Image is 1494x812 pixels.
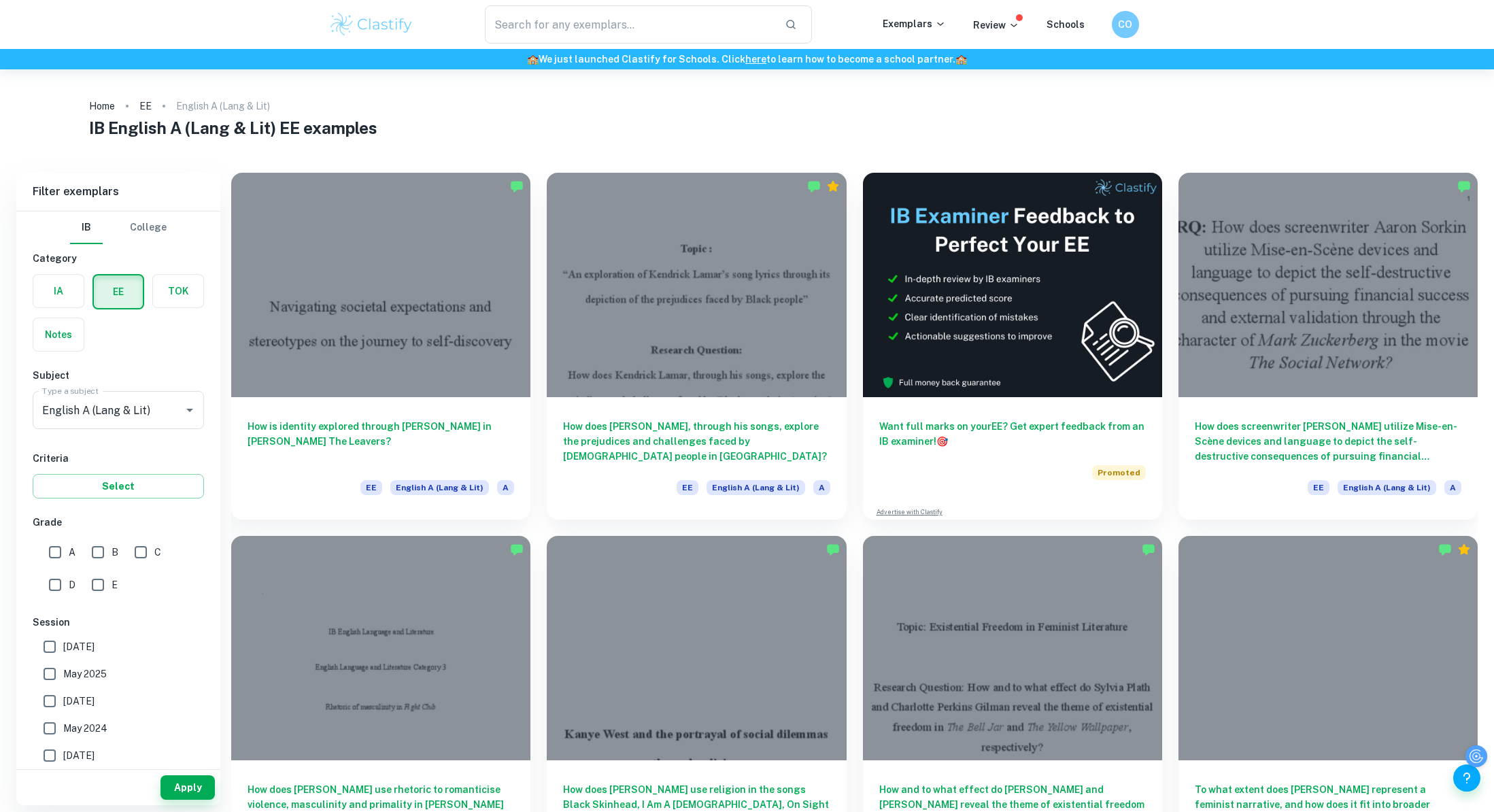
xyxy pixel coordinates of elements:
[1308,480,1329,495] span: EE
[1195,419,1461,464] h6: How does screenwriter [PERSON_NAME] utilize Mise-en-Scène devices and language to depict the self...
[112,577,118,592] span: E
[160,775,215,800] button: Apply
[1453,764,1480,792] button: Help and Feedback
[70,212,103,244] button: IB
[89,97,115,116] a: Home
[33,474,204,498] button: Select
[63,694,95,709] span: [DATE]
[1112,11,1139,38] button: CO
[745,54,766,65] a: here
[63,748,95,763] span: [DATE]
[180,401,199,420] button: Open
[973,18,1019,33] p: Review
[1092,465,1146,480] span: Promoted
[707,480,805,495] span: English A (Lang & Lit)
[94,275,143,308] button: EE
[1178,173,1478,520] a: How does screenwriter [PERSON_NAME] utilize Mise-en-Scène devices and language to depict the self...
[1457,543,1471,556] div: Premium
[485,5,775,44] input: Search for any exemplars...
[1047,19,1085,30] a: Schools
[231,173,530,520] a: How is identity explored through [PERSON_NAME] in [PERSON_NAME] The Leavers?EEEnglish A (Lang & L...
[89,116,1404,140] h1: IB English A (Lang & Lit) EE examples
[360,480,382,495] span: EE
[33,251,204,266] h6: Category
[248,419,514,464] h6: How is identity explored through [PERSON_NAME] in [PERSON_NAME] The Leavers?
[677,480,698,495] span: EE
[42,385,99,396] label: Type a subject
[33,515,204,530] h6: Grade
[1117,17,1133,32] h6: CO
[1338,480,1436,495] span: English A (Lang & Lit)
[879,419,1146,449] h6: Want full marks on your EE ? Get expert feedback from an IB examiner!
[112,545,118,560] span: B
[16,173,220,211] h6: Filter exemplars
[33,615,204,630] h6: Session
[826,180,840,193] div: Premium
[328,11,415,38] img: Clastify logo
[69,545,75,560] span: A
[826,543,840,556] img: Marked
[70,212,167,244] div: Filter type choice
[139,97,152,116] a: EE
[1444,480,1461,495] span: A
[63,639,95,654] span: [DATE]
[63,721,107,736] span: May 2024
[563,419,830,464] h6: How does [PERSON_NAME], through his songs, explore the prejudices and challenges faced by [DEMOGR...
[863,173,1162,397] img: Thumbnail
[510,180,524,193] img: Marked
[3,52,1491,67] h6: We just launched Clastify for Schools. Click to learn how to become a school partner.
[527,54,539,65] span: 🏫
[33,451,204,466] h6: Criteria
[176,99,270,114] p: English A (Lang & Lit)
[1438,543,1452,556] img: Marked
[154,545,161,560] span: C
[497,480,514,495] span: A
[813,480,830,495] span: A
[390,480,489,495] span: English A (Lang & Lit)
[130,212,167,244] button: College
[936,436,948,447] span: 🎯
[1142,543,1155,556] img: Marked
[883,16,946,31] p: Exemplars
[955,54,967,65] span: 🏫
[153,275,203,307] button: TOK
[863,173,1162,520] a: Want full marks on yourEE? Get expert feedback from an IB examiner!PromotedAdvertise with Clastify
[547,173,846,520] a: How does [PERSON_NAME], through his songs, explore the prejudices and challenges faced by [DEMOGR...
[33,275,84,307] button: IA
[1457,180,1471,193] img: Marked
[69,577,75,592] span: D
[33,368,204,383] h6: Subject
[510,543,524,556] img: Marked
[807,180,821,193] img: Marked
[33,318,84,351] button: Notes
[877,507,943,517] a: Advertise with Clastify
[63,666,107,681] span: May 2025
